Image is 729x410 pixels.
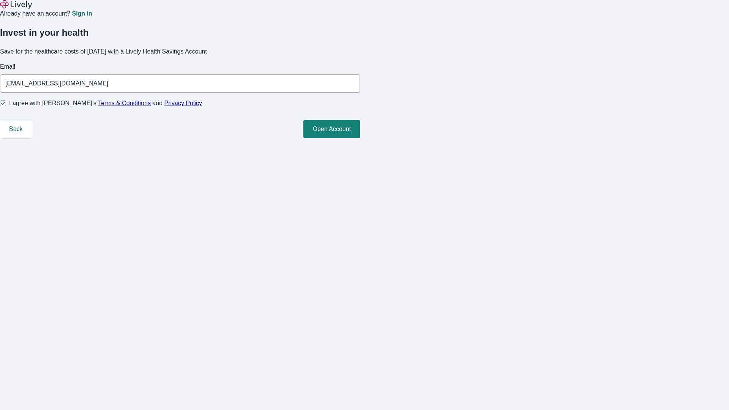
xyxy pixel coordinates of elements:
a: Terms & Conditions [98,100,151,106]
span: I agree with [PERSON_NAME]’s and [9,99,202,108]
button: Open Account [303,120,360,138]
a: Sign in [72,11,92,17]
a: Privacy Policy [164,100,202,106]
